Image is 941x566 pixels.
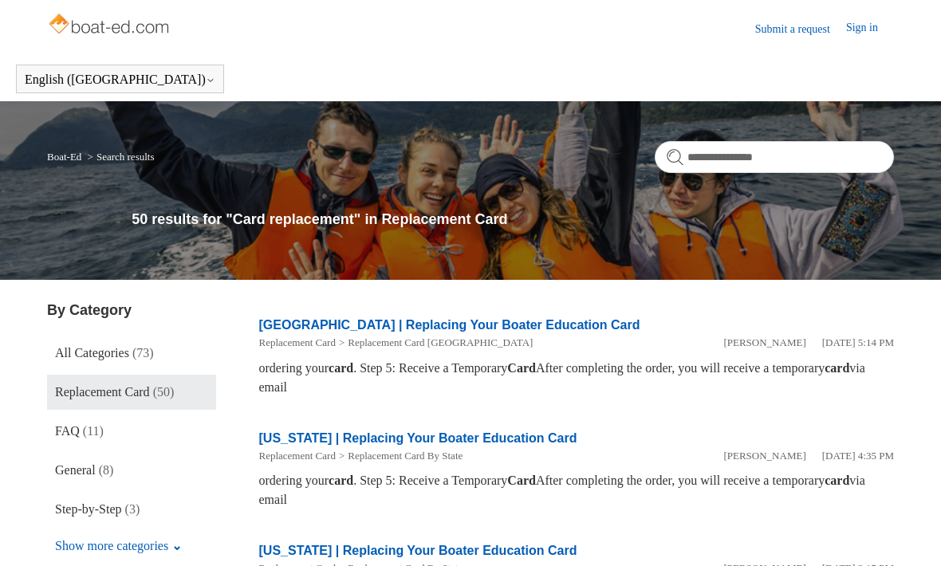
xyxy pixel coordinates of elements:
[47,492,216,527] a: Step-by-Step (3)
[348,336,533,348] a: Replacement Card [GEOGRAPHIC_DATA]
[132,346,154,360] span: (73)
[153,385,175,399] span: (50)
[47,531,190,561] button: Show more categories
[329,361,353,375] em: card
[47,336,216,371] a: All Categories (73)
[723,448,805,464] li: [PERSON_NAME]
[259,359,895,397] div: ordering your . Step 5: Receive a Temporary After completing the order, you will receive a tempor...
[132,209,894,230] h1: 50 results for "Card replacement" in Replacement Card
[55,463,96,477] span: General
[825,474,849,487] em: card
[259,335,336,351] li: Replacement Card
[822,450,894,462] time: 05/21/2024, 16:35
[47,151,85,163] li: Boat-Ed
[259,544,577,557] a: [US_STATE] | Replacing Your Boater Education Card
[507,474,536,487] em: Card
[259,471,895,509] div: ordering your . Step 5: Receive a Temporary After completing the order, you will receive a tempor...
[888,513,929,554] div: Live chat
[55,385,150,399] span: Replacement Card
[259,318,640,332] a: [GEOGRAPHIC_DATA] | Replacing Your Boater Education Card
[336,335,533,351] li: Replacement Card Canada
[47,453,216,488] a: General (8)
[25,73,215,87] button: English ([GEOGRAPHIC_DATA])
[259,336,336,348] a: Replacement Card
[47,414,216,449] a: FAQ (11)
[85,151,155,163] li: Search results
[83,424,104,438] span: (11)
[822,336,894,348] time: 05/22/2024, 17:14
[507,361,536,375] em: Card
[846,19,894,38] a: Sign in
[125,502,140,516] span: (3)
[55,502,122,516] span: Step-by-Step
[55,424,80,438] span: FAQ
[47,151,81,163] a: Boat-Ed
[348,450,463,462] a: Replacement Card By State
[825,361,849,375] em: card
[55,346,129,360] span: All Categories
[336,448,463,464] li: Replacement Card By State
[655,141,894,173] input: Search
[47,10,174,41] img: Boat-Ed Help Center home page
[329,474,353,487] em: card
[259,448,336,464] li: Replacement Card
[259,450,336,462] a: Replacement Card
[47,375,216,410] a: Replacement Card (50)
[755,21,846,37] a: Submit a request
[723,335,805,351] li: [PERSON_NAME]
[47,300,216,321] h3: By Category
[99,463,114,477] span: (8)
[259,431,577,445] a: [US_STATE] | Replacing Your Boater Education Card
